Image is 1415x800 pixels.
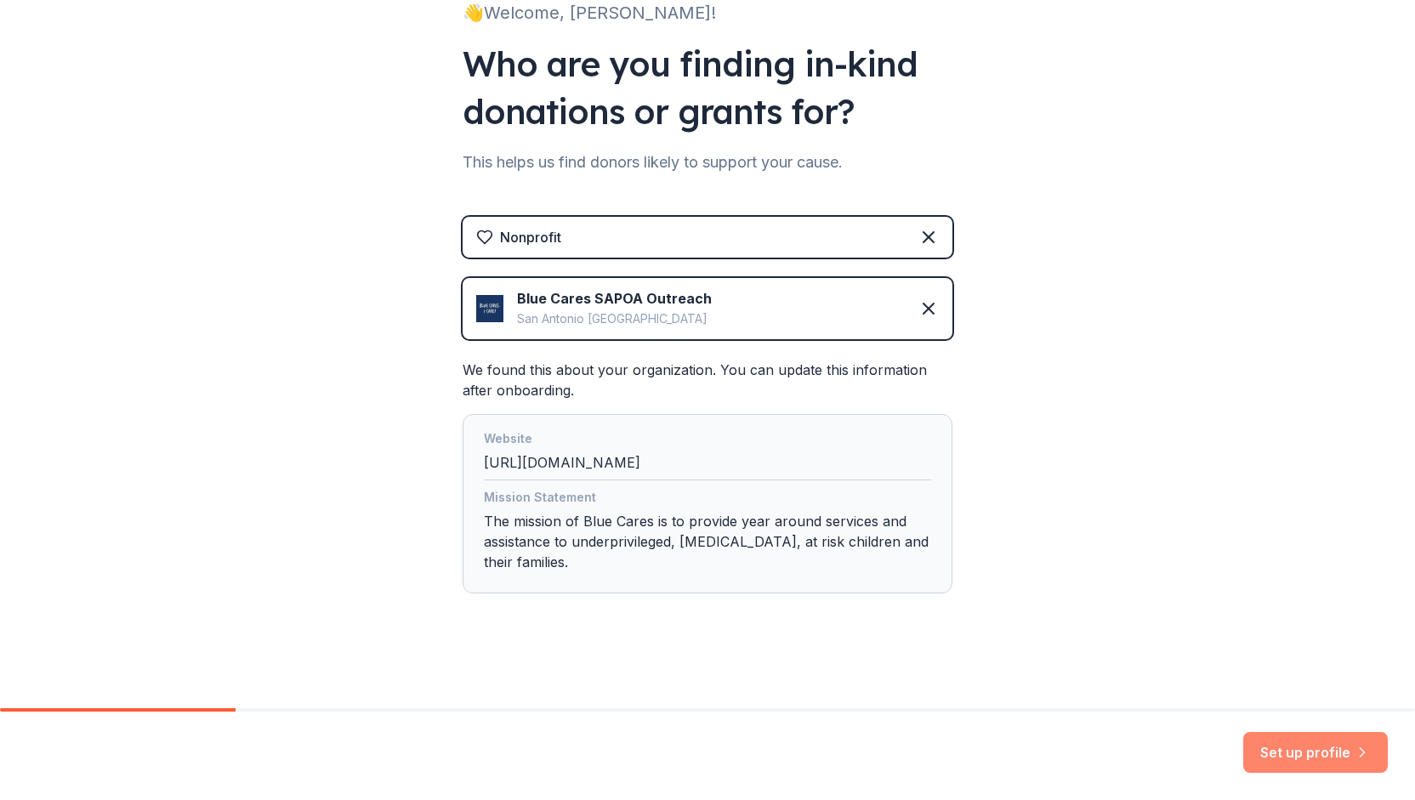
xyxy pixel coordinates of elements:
div: We found this about your organization. You can update this information after onboarding. [463,360,952,593]
img: Icon for Blue Cares SAPOA Outreach [476,295,503,322]
div: Blue Cares SAPOA Outreach [517,288,712,309]
button: Set up profile [1243,732,1388,773]
div: Website [484,428,931,452]
div: Nonprofit [500,227,561,247]
div: This helps us find donors likely to support your cause. [463,149,952,176]
div: Who are you finding in-kind donations or grants for? [463,40,952,135]
div: Mission Statement [484,487,931,511]
div: San Antonio [GEOGRAPHIC_DATA] [517,309,712,329]
div: [URL][DOMAIN_NAME] [484,428,931,480]
div: The mission of Blue Cares is to provide year around services and assistance to underprivileged, [... [484,487,931,579]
